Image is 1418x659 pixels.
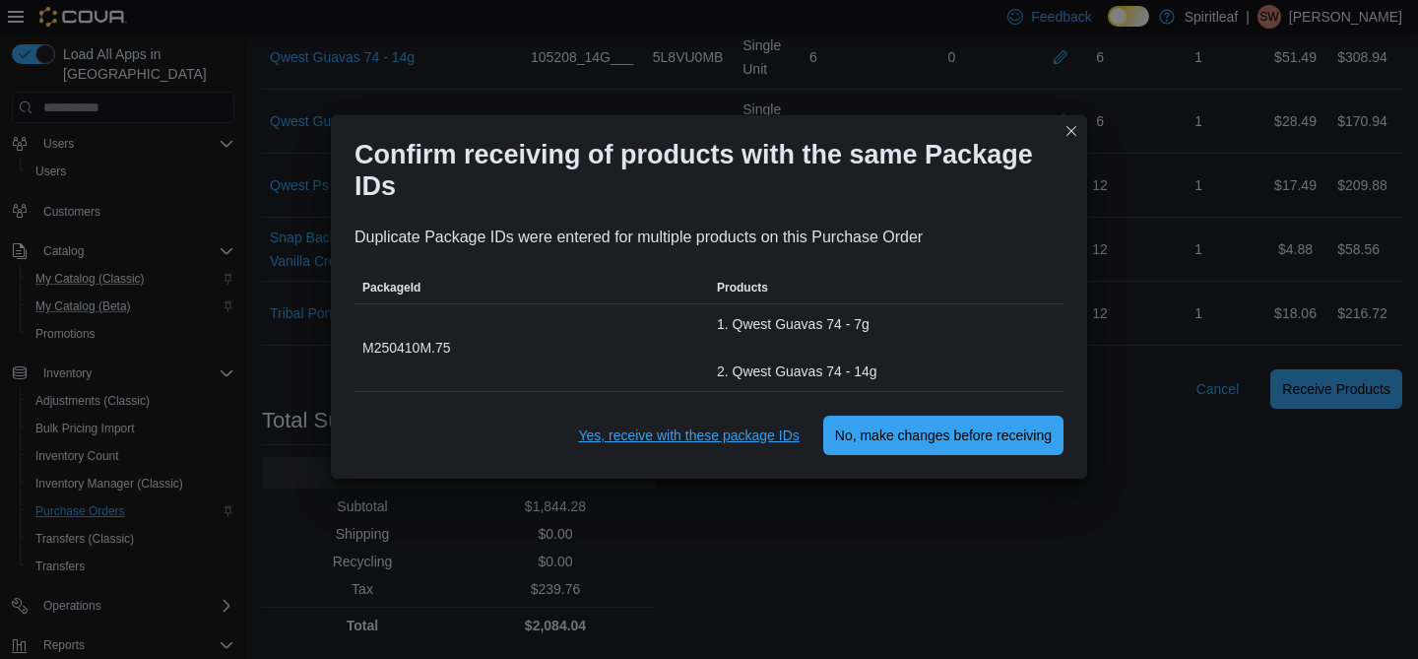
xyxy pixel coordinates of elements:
[570,416,806,455] button: Yes, receive with these package IDs
[362,336,451,360] span: M250410M.75
[362,280,420,296] span: PackageId
[835,426,1052,445] span: No, make changes before receiving
[354,139,1048,202] h1: Confirm receiving of products with the same Package IDs
[578,426,799,445] span: Yes, receive with these package IDs
[717,360,1056,383] div: 2. Qwest Guavas 74 - 14g
[823,416,1063,455] button: No, make changes before receiving
[717,280,768,296] span: Products
[354,226,1063,249] div: Duplicate Package IDs were entered for multiple products on this Purchase Order
[1060,119,1083,143] button: Closes this modal window
[717,312,1056,336] div: 1. Qwest Guavas 74 - 7g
